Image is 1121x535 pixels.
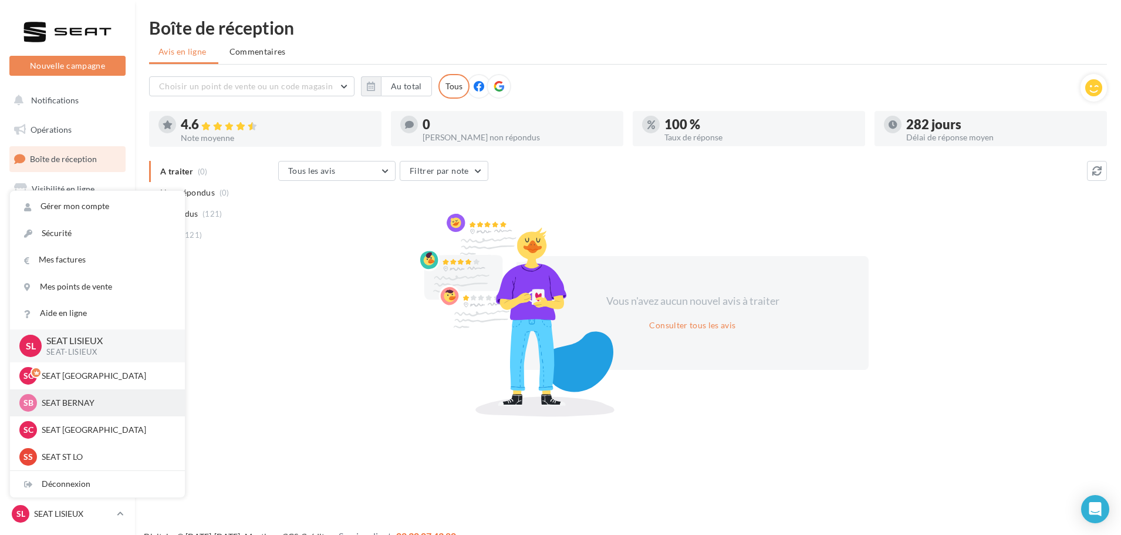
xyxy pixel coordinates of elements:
span: SS [23,451,33,463]
a: Campagnes DataOnDemand [7,362,128,396]
a: Opérations [7,117,128,142]
div: Délai de réponse moyen [906,133,1098,142]
a: Campagnes [7,206,128,231]
a: Gérer mon compte [10,193,185,220]
span: SC [23,370,33,382]
a: Mes points de vente [10,274,185,300]
p: SEAT BERNAY [42,397,171,409]
button: Nouvelle campagne [9,56,126,76]
span: SL [26,339,36,352]
button: Au total [361,76,432,96]
a: Calendrier [7,294,128,318]
span: Opérations [31,125,72,134]
div: Tous [438,74,470,99]
div: 4.6 [181,118,372,132]
a: PLV et print personnalisable [7,322,128,357]
span: (121) [183,230,202,240]
span: Visibilité en ligne [32,184,94,194]
a: Médiathèque [7,264,128,289]
p: SEAT LISIEUX [46,334,166,348]
div: [PERSON_NAME] non répondus [423,133,614,142]
p: SEAT ST LO [42,451,171,463]
a: Aide en ligne [10,300,185,327]
p: SEAT-LISIEUX [46,347,166,358]
p: SEAT [GEOGRAPHIC_DATA] [42,424,171,436]
span: Non répondus [160,187,215,198]
a: Visibilité en ligne [7,177,128,201]
span: Choisir un point de vente ou un code magasin [159,81,333,91]
button: Choisir un point de vente ou un code magasin [149,76,354,96]
button: Au total [381,76,432,96]
button: Filtrer par note [400,161,488,181]
button: Notifications [7,88,123,113]
span: Notifications [31,95,79,105]
div: 282 jours [906,118,1098,131]
span: SL [16,508,25,520]
p: SEAT LISIEUX [34,508,112,520]
a: Sécurité [10,220,185,247]
span: (0) [220,188,229,197]
div: Note moyenne [181,134,372,142]
span: Commentaires [229,46,286,58]
div: 0 [423,118,614,131]
div: Taux de réponse [664,133,856,142]
span: (121) [202,209,222,218]
div: 100 % [664,118,856,131]
div: Boîte de réception [149,19,1107,36]
a: Boîte de réception [7,146,128,171]
span: SB [23,397,33,409]
a: SL SEAT LISIEUX [9,503,126,525]
a: Mes factures [10,247,185,273]
button: Consulter tous les avis [644,318,740,332]
a: Contacts [7,235,128,260]
div: Déconnexion [10,471,185,497]
p: SEAT [GEOGRAPHIC_DATA] [42,370,171,382]
button: Tous les avis [278,161,396,181]
div: Vous n'avez aucun nouvel avis à traiter [592,294,794,309]
span: Boîte de réception [30,154,97,164]
div: Open Intercom Messenger [1081,495,1109,523]
span: Tous les avis [288,166,336,176]
span: SC [23,424,33,436]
